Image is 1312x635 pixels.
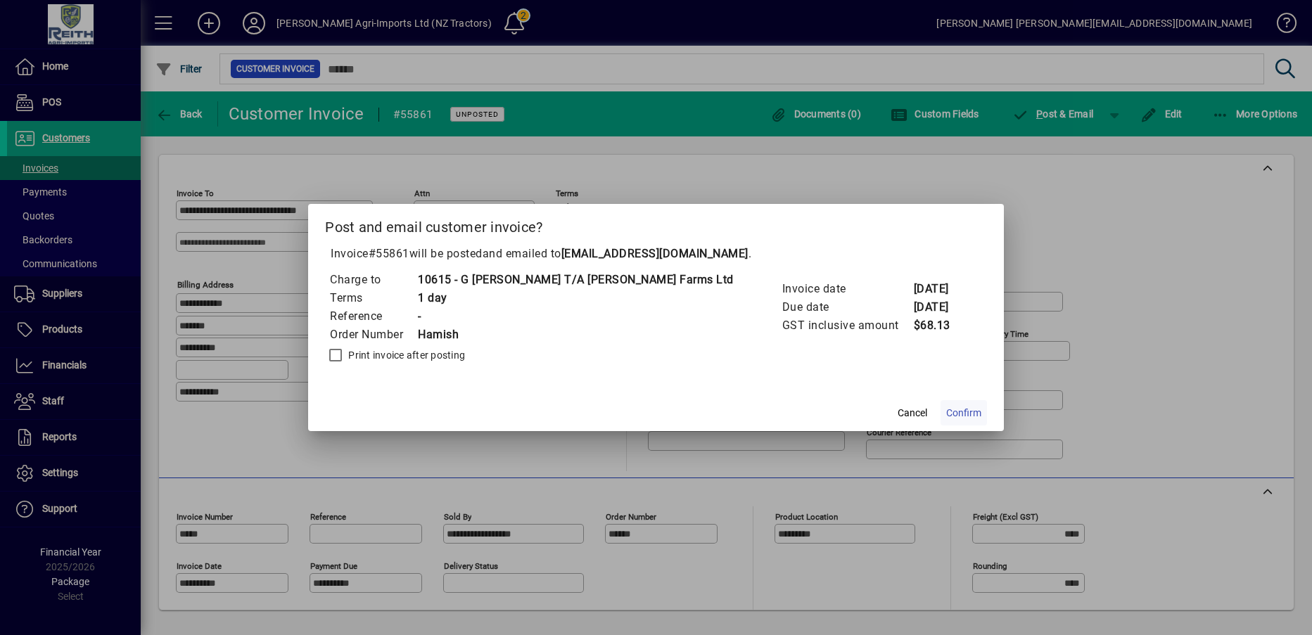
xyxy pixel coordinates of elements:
[329,289,417,307] td: Terms
[345,348,465,362] label: Print invoice after posting
[329,307,417,326] td: Reference
[417,326,734,344] td: Hamish
[782,316,913,335] td: GST inclusive amount
[782,280,913,298] td: Invoice date
[325,245,987,262] p: Invoice will be posted .
[946,406,981,421] span: Confirm
[913,316,969,335] td: $68.13
[941,400,987,425] button: Confirm
[417,271,734,289] td: 10615 - G [PERSON_NAME] T/A [PERSON_NAME] Farms Ltd
[890,400,935,425] button: Cancel
[329,326,417,344] td: Order Number
[913,280,969,298] td: [DATE]
[561,247,749,260] b: [EMAIL_ADDRESS][DOMAIN_NAME]
[329,271,417,289] td: Charge to
[417,289,734,307] td: 1 day
[483,247,749,260] span: and emailed to
[417,307,734,326] td: -
[782,298,913,316] td: Due date
[898,406,927,421] span: Cancel
[308,204,1004,245] h2: Post and email customer invoice?
[369,247,409,260] span: #55861
[913,298,969,316] td: [DATE]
